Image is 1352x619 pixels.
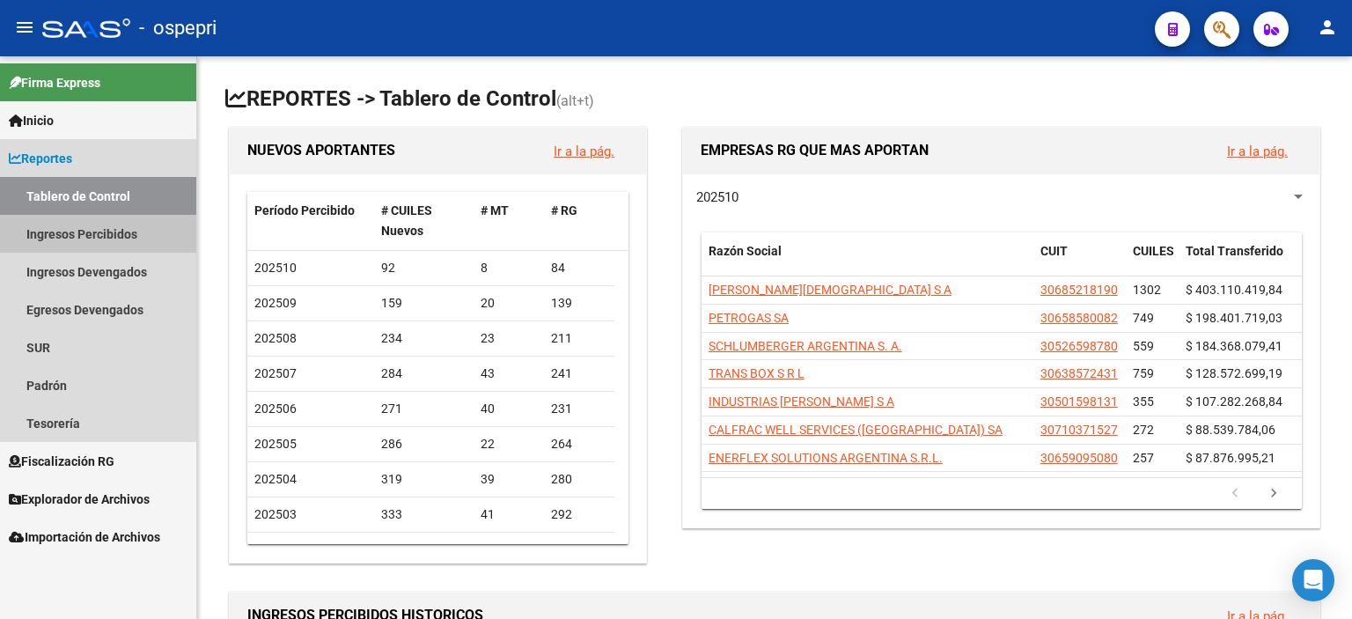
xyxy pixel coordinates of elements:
span: $ 88.539.784,06 [1186,423,1275,437]
span: CALFRAC WELL SERVICES ([GEOGRAPHIC_DATA]) SA [709,423,1003,437]
span: # CUILES Nuevos [381,203,432,238]
div: 319 [381,469,467,490]
span: 30659095080 [1040,451,1118,465]
div: 92 [381,258,467,278]
div: 284 [381,364,467,384]
span: Total Transferido [1186,244,1283,258]
div: 231 [551,399,607,419]
span: 30710371527 [1040,423,1118,437]
div: 22 [481,434,537,454]
div: 43 [481,364,537,384]
span: Explorador de Archivos [9,490,150,509]
datatable-header-cell: Razón Social [702,232,1033,291]
a: Ir a la pág. [554,144,614,159]
datatable-header-cell: # CUILES Nuevos [374,192,474,250]
div: 271 [381,399,467,419]
span: 30685218190 [1040,283,1118,297]
span: 355 [1133,394,1154,409]
div: 280 [551,469,607,490]
span: 30501598131 [1040,394,1118,409]
div: 20 [481,293,537,313]
span: Firma Express [9,73,100,92]
span: $ 198.401.719,03 [1186,311,1282,325]
span: $ 184.368.079,41 [1186,339,1282,353]
span: 202506 [254,402,297,416]
datatable-header-cell: # RG [544,192,614,250]
div: 211 [551,328,607,349]
span: 202510 [696,189,738,205]
span: 202502 [254,542,297,556]
div: 333 [381,505,467,525]
span: $ 87.876.995,21 [1186,451,1275,465]
div: 234 [381,328,467,349]
span: Inicio [9,111,54,130]
datatable-header-cell: Total Transferido [1179,232,1302,291]
span: 30658580082 [1040,311,1118,325]
datatable-header-cell: CUILES [1126,232,1179,291]
div: 264 [551,434,607,454]
span: EMPRESAS RG QUE MAS APORTAN [701,142,929,158]
span: 272 [1133,423,1154,437]
div: 23 [481,328,537,349]
span: 202505 [254,437,297,451]
span: 257 [1133,451,1154,465]
a: go to previous page [1218,484,1252,504]
datatable-header-cell: # MT [474,192,544,250]
div: 159 [381,293,467,313]
div: 41 [481,505,537,525]
div: 139 [551,293,607,313]
div: Open Intercom Messenger [1292,559,1334,601]
div: 84 [551,258,607,278]
span: 202508 [254,331,297,345]
span: Importación de Archivos [9,527,160,547]
span: Reportes [9,149,72,168]
span: 202503 [254,507,297,521]
span: # RG [551,203,577,217]
div: 286 [381,434,467,454]
span: 202509 [254,296,297,310]
span: CUILES [1133,244,1174,258]
span: 759 [1133,366,1154,380]
span: (alt+t) [556,92,594,109]
mat-icon: person [1317,17,1338,38]
div: 419 [381,540,467,560]
span: - ospepri [139,9,217,48]
span: 559 [1133,339,1154,353]
span: $ 403.110.419,84 [1186,283,1282,297]
span: 202504 [254,472,297,486]
span: PETROGAS SA [709,311,789,325]
h1: REPORTES -> Tablero de Control [225,85,1324,115]
span: Período Percibido [254,203,355,217]
div: 8 [481,258,537,278]
datatable-header-cell: Período Percibido [247,192,374,250]
button: Ir a la pág. [1213,135,1302,167]
span: 30638572431 [1040,366,1118,380]
a: go to next page [1257,484,1290,504]
span: 202510 [254,261,297,275]
div: 39 [481,469,537,490]
span: 749 [1133,311,1154,325]
a: Ir a la pág. [1227,144,1288,159]
div: 374 [551,540,607,560]
span: 30526598780 [1040,339,1118,353]
span: ENERFLEX SOLUTIONS ARGENTINA S.R.L. [709,451,943,465]
span: SCHLUMBERGER ARGENTINA S. A. [709,339,902,353]
div: 45 [481,540,537,560]
span: 202507 [254,366,297,380]
span: CUIT [1040,244,1068,258]
span: # MT [481,203,509,217]
button: Ir a la pág. [540,135,628,167]
span: Fiscalización RG [9,452,114,471]
span: TRANS BOX S R L [709,366,805,380]
div: 292 [551,505,607,525]
span: $ 107.282.268,84 [1186,394,1282,409]
div: 40 [481,399,537,419]
datatable-header-cell: CUIT [1033,232,1126,291]
span: 1302 [1133,283,1161,297]
span: INDUSTRIAS [PERSON_NAME] S A [709,394,894,409]
span: $ 128.572.699,19 [1186,366,1282,380]
span: [PERSON_NAME][DEMOGRAPHIC_DATA] S A [709,283,952,297]
span: Razón Social [709,244,782,258]
mat-icon: menu [14,17,35,38]
div: 241 [551,364,607,384]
